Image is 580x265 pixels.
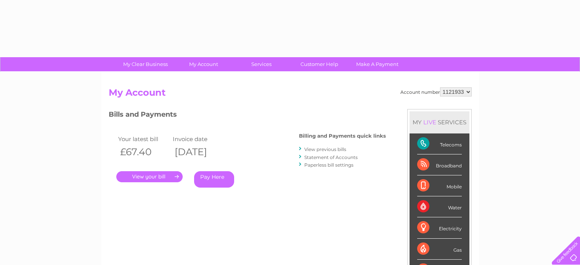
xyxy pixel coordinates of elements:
[171,144,226,160] th: [DATE]
[417,239,462,260] div: Gas
[109,109,386,122] h3: Bills and Payments
[417,154,462,175] div: Broadband
[299,133,386,139] h4: Billing and Payments quick links
[417,217,462,238] div: Electricity
[172,57,235,71] a: My Account
[116,171,183,182] a: .
[400,87,472,96] div: Account number
[304,154,358,160] a: Statement of Accounts
[304,146,346,152] a: View previous bills
[422,119,438,126] div: LIVE
[116,144,171,160] th: £67.40
[417,175,462,196] div: Mobile
[346,57,409,71] a: Make A Payment
[171,134,226,144] td: Invoice date
[410,111,469,133] div: MY SERVICES
[116,134,171,144] td: Your latest bill
[114,57,177,71] a: My Clear Business
[288,57,351,71] a: Customer Help
[417,133,462,154] div: Telecoms
[304,162,353,168] a: Paperless bill settings
[194,171,234,188] a: Pay Here
[109,87,472,102] h2: My Account
[417,196,462,217] div: Water
[230,57,293,71] a: Services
